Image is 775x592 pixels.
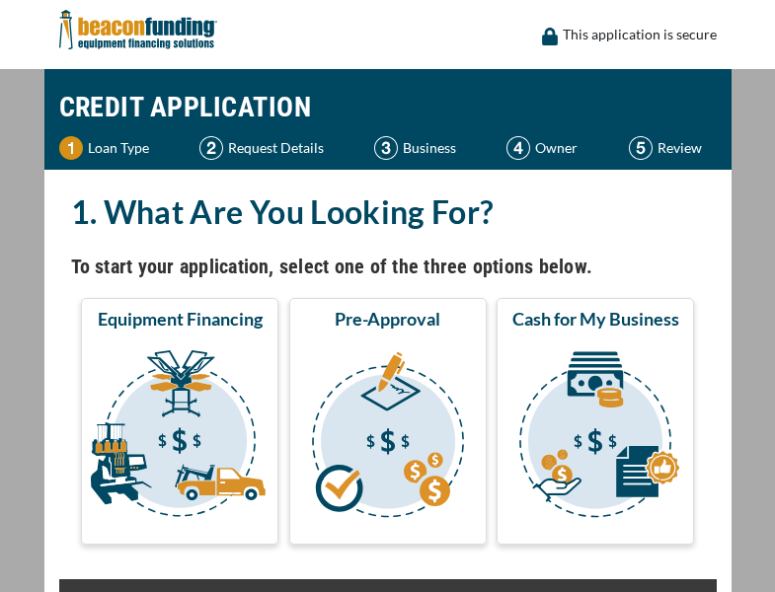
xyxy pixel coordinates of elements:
img: Step 2 [199,136,223,160]
button: Pre-Approval [289,298,487,545]
p: Loan Type [88,136,149,160]
img: Equipment Financing [85,338,274,536]
img: Pre-Approval [293,338,483,536]
p: Review [658,136,702,160]
img: lock icon to convery security [542,28,558,45]
p: This application is secure [563,23,717,46]
button: Equipment Financing [81,298,278,545]
h2: 1. What Are You Looking For? [71,189,705,235]
h4: To start your application, select one of the three options below. [71,250,705,283]
img: Step 1 [59,136,83,160]
p: Business [403,136,456,160]
img: Step 4 [506,136,530,160]
p: Owner [535,136,578,160]
span: Equipment Financing [98,307,263,331]
p: Request Details [228,136,324,160]
img: Step 5 [629,136,653,160]
h1: CREDIT APPLICATION [59,79,717,136]
span: Pre-Approval [335,307,440,331]
img: Step 3 [374,136,398,160]
img: Cash for My Business [501,338,690,536]
span: Cash for My Business [512,307,679,331]
button: Cash for My Business [497,298,694,545]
